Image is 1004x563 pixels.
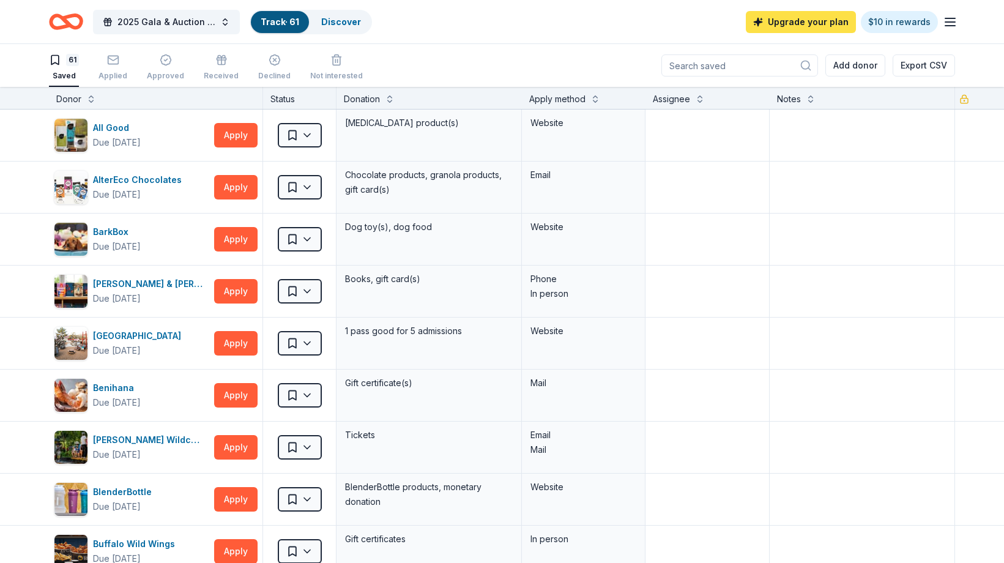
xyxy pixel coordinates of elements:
[344,92,380,106] div: Donation
[117,15,215,29] span: 2025 Gala & Auction "Uncorking Potential: A Night to Invest in the Future"
[93,499,141,514] div: Due [DATE]
[93,329,186,343] div: [GEOGRAPHIC_DATA]
[344,375,514,392] div: Gift certificate(s)
[54,118,209,152] button: Image for All GoodAll GoodDue [DATE]
[530,442,636,457] div: Mail
[214,487,258,512] button: Apply
[93,433,209,447] div: [PERSON_NAME] Wildcat Railroad
[530,532,636,546] div: In person
[93,381,141,395] div: Benihana
[99,71,127,81] div: Applied
[310,71,363,81] div: Not interested
[54,326,209,360] button: Image for Bay Area Discovery Museum[GEOGRAPHIC_DATA]Due [DATE]
[344,531,514,548] div: Gift certificates
[321,17,361,27] a: Discover
[861,11,938,33] a: $10 in rewards
[54,274,209,308] button: Image for Barnes & Noble[PERSON_NAME] & [PERSON_NAME]Due [DATE]
[214,279,258,304] button: Apply
[54,482,209,516] button: Image for BlenderBottleBlenderBottleDue [DATE]
[530,220,636,234] div: Website
[214,175,258,199] button: Apply
[93,135,141,150] div: Due [DATE]
[93,277,209,291] div: [PERSON_NAME] & [PERSON_NAME]
[263,87,337,109] div: Status
[93,10,240,34] button: 2025 Gala & Auction "Uncorking Potential: A Night to Invest in the Future"
[66,54,79,66] div: 61
[93,173,187,187] div: AlterEco Chocolates
[661,54,818,76] input: Search saved
[54,119,87,152] img: Image for All Good
[54,275,87,308] img: Image for Barnes & Noble
[93,239,141,254] div: Due [DATE]
[54,223,87,256] img: Image for BarkBox
[49,49,79,87] button: 61Saved
[93,485,157,499] div: BlenderBottle
[530,272,636,286] div: Phone
[344,270,514,288] div: Books, gift card(s)
[344,114,514,132] div: [MEDICAL_DATA] product(s)
[261,17,299,27] a: Track· 61
[258,49,291,87] button: Declined
[214,383,258,408] button: Apply
[825,54,885,76] button: Add donor
[49,7,83,36] a: Home
[344,427,514,444] div: Tickets
[93,187,141,202] div: Due [DATE]
[93,395,141,410] div: Due [DATE]
[530,428,636,442] div: Email
[56,92,81,106] div: Donor
[214,227,258,252] button: Apply
[344,218,514,236] div: Dog toy(s), dog food
[530,480,636,494] div: Website
[54,431,87,464] img: Image for Billy Jones Wildcat Railroad
[93,343,141,358] div: Due [DATE]
[54,170,209,204] button: Image for AlterEco ChocolatesAlterEco ChocolatesDue [DATE]
[653,92,690,106] div: Assignee
[54,327,87,360] img: Image for Bay Area Discovery Museum
[530,116,636,130] div: Website
[344,479,514,510] div: BlenderBottle products, monetary donation
[530,376,636,390] div: Mail
[99,49,127,87] button: Applied
[250,10,372,34] button: Track· 61Discover
[54,483,87,516] img: Image for BlenderBottle
[54,378,209,412] button: Image for BenihanaBenihanaDue [DATE]
[147,71,184,81] div: Approved
[93,447,141,462] div: Due [DATE]
[93,537,180,551] div: Buffalo Wild Wings
[93,225,141,239] div: BarkBox
[214,123,258,147] button: Apply
[344,323,514,340] div: 1 pass good for 5 admissions
[54,222,209,256] button: Image for BarkBoxBarkBoxDue [DATE]
[93,121,141,135] div: All Good
[204,49,239,87] button: Received
[49,71,79,81] div: Saved
[777,92,801,106] div: Notes
[893,54,955,76] button: Export CSV
[530,324,636,338] div: Website
[310,49,363,87] button: Not interested
[214,331,258,356] button: Apply
[258,71,291,81] div: Declined
[746,11,856,33] a: Upgrade your plan
[530,286,636,301] div: In person
[529,92,586,106] div: Apply method
[93,291,141,306] div: Due [DATE]
[54,430,209,464] button: Image for Billy Jones Wildcat Railroad[PERSON_NAME] Wildcat RailroadDue [DATE]
[344,166,514,198] div: Chocolate products, granola products, gift card(s)
[530,168,636,182] div: Email
[147,49,184,87] button: Approved
[54,379,87,412] img: Image for Benihana
[204,71,239,81] div: Received
[214,435,258,460] button: Apply
[54,171,87,204] img: Image for AlterEco Chocolates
